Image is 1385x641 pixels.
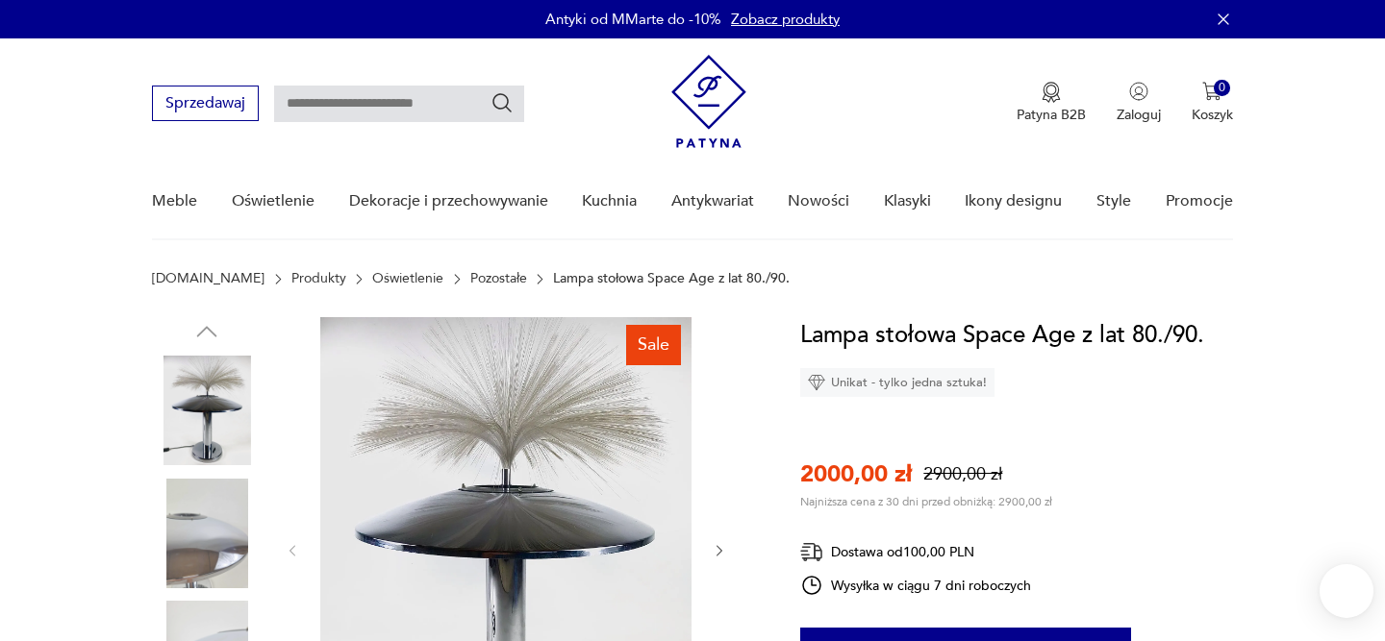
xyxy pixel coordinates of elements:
a: Nowości [788,164,849,238]
a: Style [1096,164,1131,238]
img: Zdjęcie produktu Lampa stołowa Space Age z lat 80./90. [152,356,262,465]
button: Szukaj [491,91,514,114]
p: 2000,00 zł [800,458,912,490]
img: Ikona koszyka [1202,82,1221,101]
a: Promocje [1166,164,1233,238]
div: Wysyłka w ciągu 7 dni roboczych [800,574,1031,597]
a: Oświetlenie [232,164,315,238]
div: Sale [626,325,681,365]
a: Pozostałe [470,271,527,286]
p: Najniższa cena z 30 dni przed obniżką: 2900,00 zł [800,494,1052,509]
div: 0 [1214,80,1230,96]
img: Ikona diamentu [808,374,825,391]
a: Ikony designu [965,164,1062,238]
button: Patyna B2B [1017,82,1086,124]
a: Zobacz produkty [731,10,840,29]
a: Klasyki [884,164,931,238]
div: Dostawa od 100,00 PLN [800,540,1031,564]
p: 2900,00 zł [923,462,1002,486]
a: Ikona medaluPatyna B2B [1017,82,1086,124]
h1: Lampa stołowa Space Age z lat 80./90. [800,317,1204,354]
img: Ikona medalu [1042,82,1061,103]
p: Koszyk [1192,106,1233,124]
p: Lampa stołowa Space Age z lat 80./90. [553,271,790,286]
p: Antyki od MMarte do -10% [545,10,721,29]
a: Produkty [291,271,346,286]
p: Zaloguj [1117,106,1161,124]
iframe: Smartsupp widget button [1320,564,1373,618]
a: Meble [152,164,197,238]
img: Ikona dostawy [800,540,823,564]
button: 0Koszyk [1192,82,1233,124]
a: Sprzedawaj [152,98,259,111]
a: Oświetlenie [372,271,443,286]
img: Zdjęcie produktu Lampa stołowa Space Age z lat 80./90. [152,479,262,588]
img: Ikonka użytkownika [1129,82,1148,101]
div: Unikat - tylko jedna sztuka! [800,368,995,397]
a: Antykwariat [671,164,754,238]
p: Patyna B2B [1017,106,1086,124]
a: [DOMAIN_NAME] [152,271,264,286]
a: Kuchnia [582,164,637,238]
a: Dekoracje i przechowywanie [349,164,548,238]
button: Sprzedawaj [152,86,259,121]
img: Patyna - sklep z meblami i dekoracjami vintage [671,55,746,148]
button: Zaloguj [1117,82,1161,124]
